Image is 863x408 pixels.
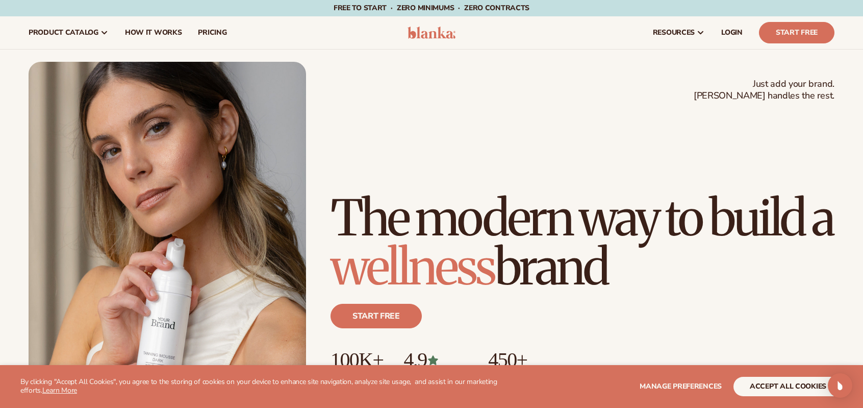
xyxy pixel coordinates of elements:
[117,16,190,49] a: How It Works
[488,349,565,371] p: 450+
[759,22,834,43] a: Start Free
[42,386,77,395] a: Learn More
[403,349,468,371] p: 4.9
[20,378,505,395] p: By clicking "Accept All Cookies", you agree to the storing of cookies on your device to enhance s...
[29,29,98,37] span: product catalog
[331,194,834,292] h1: The modern way to build a brand
[198,29,226,37] span: pricing
[640,381,722,391] span: Manage preferences
[828,373,852,398] div: Open Intercom Messenger
[721,29,743,37] span: LOGIN
[334,3,529,13] span: Free to start · ZERO minimums · ZERO contracts
[331,304,422,328] a: Start free
[125,29,182,37] span: How It Works
[640,377,722,396] button: Manage preferences
[190,16,235,49] a: pricing
[713,16,751,49] a: LOGIN
[331,349,383,371] p: 100K+
[20,16,117,49] a: product catalog
[645,16,713,49] a: resources
[331,236,495,298] span: wellness
[694,78,834,102] span: Just add your brand. [PERSON_NAME] handles the rest.
[653,29,695,37] span: resources
[408,27,456,39] img: logo
[733,377,843,396] button: accept all cookies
